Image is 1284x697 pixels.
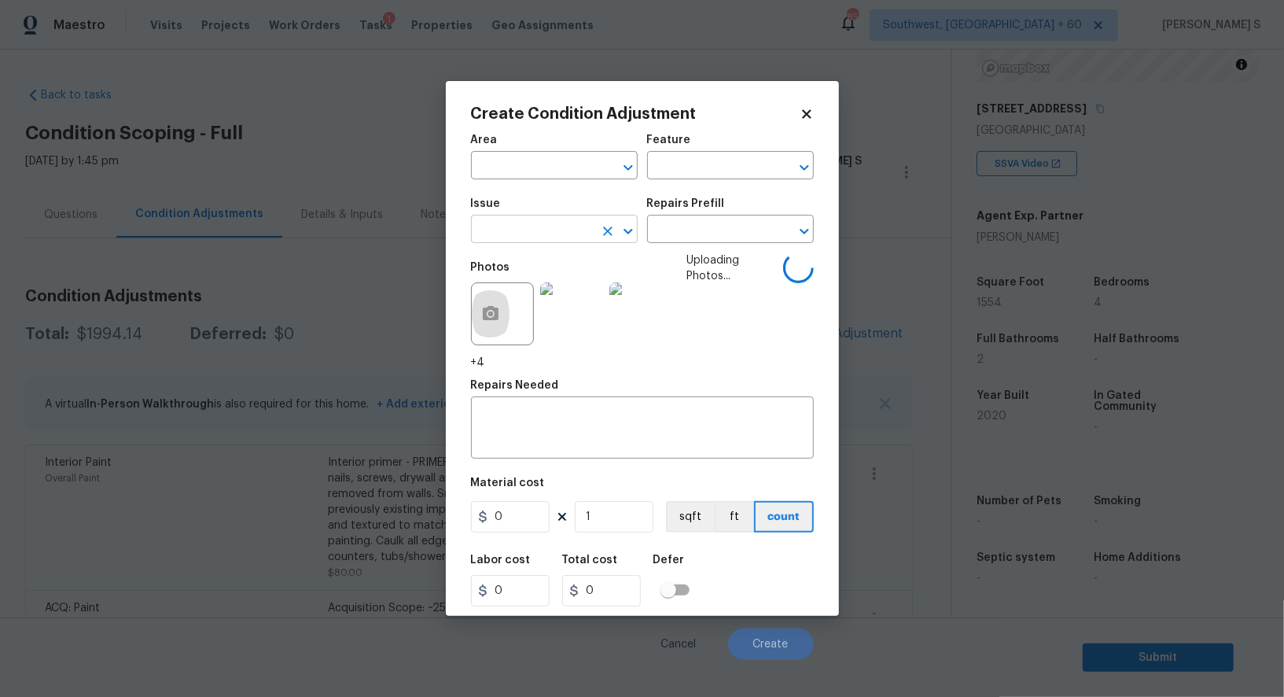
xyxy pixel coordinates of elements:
h5: Issue [471,198,501,209]
h5: Repairs Prefill [647,198,725,209]
button: ft [715,501,754,533]
h5: Labor cost [471,555,531,566]
h5: Photos [471,262,510,273]
button: sqft [666,501,715,533]
h5: Area [471,135,498,146]
h5: Total cost [562,555,618,566]
button: Open [793,157,815,179]
span: Cancel [661,639,697,651]
button: Clear [597,220,619,242]
span: Uploading Photos... [686,253,783,371]
button: Cancel [636,629,722,660]
button: count [754,501,814,533]
h2: Create Condition Adjustment [471,106,800,122]
button: Open [617,220,639,242]
span: +4 [471,355,485,371]
button: Open [617,157,639,179]
h5: Defer [653,555,685,566]
button: Open [793,220,815,242]
h5: Material cost [471,478,545,489]
span: Create [753,639,789,651]
button: Create [728,629,814,660]
h5: Feature [647,135,691,146]
h5: Repairs Needed [471,380,559,391]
